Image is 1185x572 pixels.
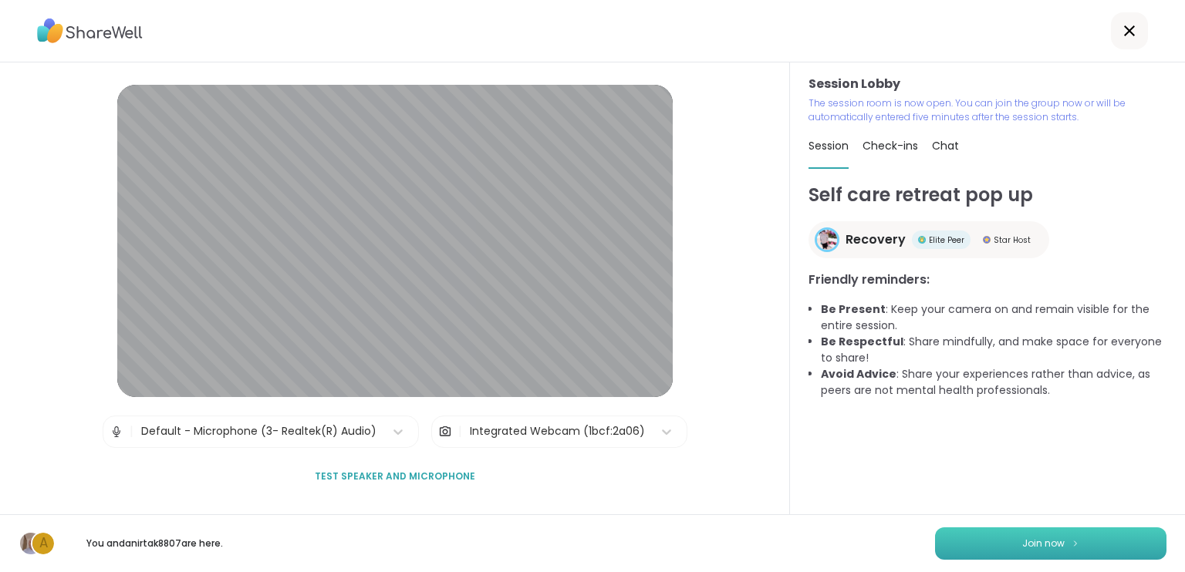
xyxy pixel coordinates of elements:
[1071,539,1080,547] img: ShareWell Logomark
[932,138,959,153] span: Chat
[983,236,991,244] img: Star Host
[821,301,886,317] b: Be Present
[809,138,849,153] span: Session
[20,533,42,554] img: Dave76
[929,234,964,246] span: Elite Peer
[821,334,1166,366] li: : Share mindfully, and make space for everyone to share!
[821,301,1166,334] li: : Keep your camera on and remain visible for the entire session.
[863,138,918,153] span: Check-ins
[315,469,475,483] span: Test speaker and microphone
[809,221,1049,258] a: RecoveryRecoveryElite PeerElite PeerStar HostStar Host
[39,533,48,553] span: a
[918,236,926,244] img: Elite Peer
[935,527,1166,560] button: Join now
[821,366,1166,399] li: : Share your experiences rather than advice, as peers are not mental health professionals.
[817,230,837,250] img: Recovery
[809,181,1166,209] h1: Self care retreat pop up
[821,366,896,382] b: Avoid Advice
[994,234,1031,246] span: Star Host
[846,230,906,249] span: Recovery
[809,75,1166,93] h3: Session Lobby
[809,96,1166,124] p: The session room is now open. You can join the group now or will be automatically entered five mi...
[470,423,645,439] div: Integrated Webcam (1bcf:2a06)
[130,416,133,447] span: |
[110,416,123,447] img: Microphone
[68,537,241,550] p: You and anirtak8807 are here.
[141,423,376,439] div: Default - Microphone (3- Realtek(R) Audio)
[309,460,481,493] button: Test speaker and microphone
[1022,537,1065,550] span: Join now
[458,416,462,447] span: |
[821,334,903,349] b: Be Respectful
[809,271,1166,289] h3: Friendly reminders:
[37,13,143,49] img: ShareWell Logo
[438,416,452,447] img: Camera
